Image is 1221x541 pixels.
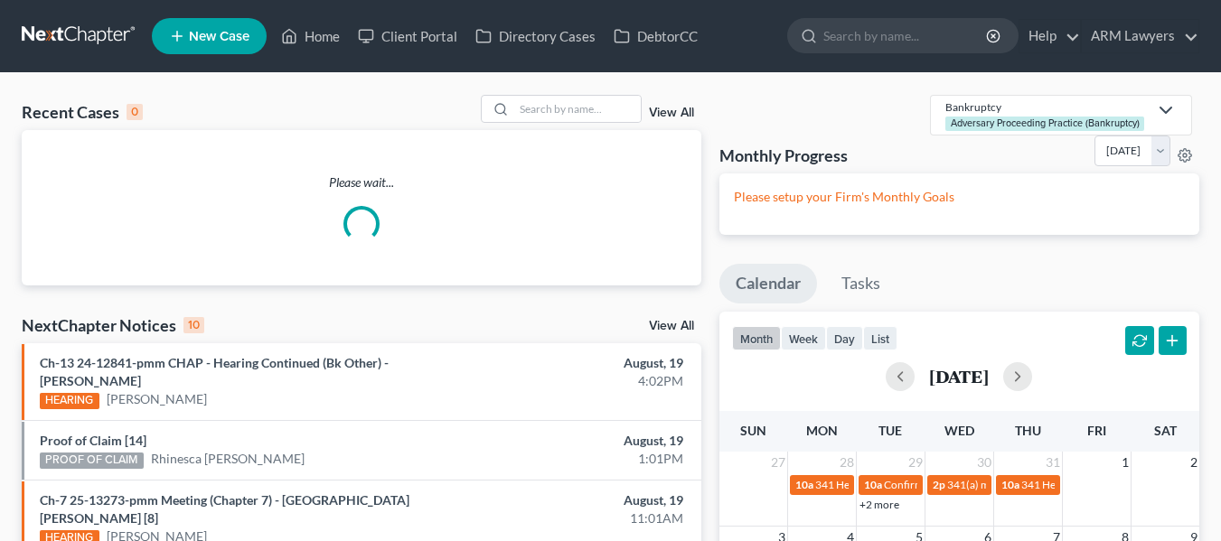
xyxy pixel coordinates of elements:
[806,423,838,438] span: Mon
[838,452,856,473] span: 28
[481,354,683,372] div: August, 19
[649,320,694,332] a: View All
[40,393,99,409] div: HEARING
[933,478,945,491] span: 2p
[40,452,144,469] div: PROOF OF CLAIM
[815,478,1057,491] span: 341 Hearing for Steingrabe, [GEOGRAPHIC_DATA]
[22,101,143,123] div: Recent Cases
[719,264,817,303] a: Calendar
[605,20,707,52] a: DebtorCC
[1015,423,1041,438] span: Thu
[107,390,207,408] a: [PERSON_NAME]
[481,450,683,468] div: 1:01PM
[732,326,781,350] button: month
[734,188,1185,206] p: Please setup your Firm's Monthly Goals
[481,372,683,390] div: 4:02PM
[945,117,1144,130] div: Adversary Proceeding Practice (Bankruptcy)
[1120,452,1131,473] span: 1
[1044,452,1062,473] span: 31
[975,452,993,473] span: 30
[649,107,694,119] a: View All
[127,104,143,120] div: 0
[859,498,899,511] a: +2 more
[826,326,863,350] button: day
[1021,478,1183,491] span: 341 Hearing for [PERSON_NAME]
[481,509,683,527] div: 11:01AM
[864,478,882,491] span: 10a
[1188,452,1199,473] span: 2
[1087,423,1106,438] span: Fri
[1019,20,1080,52] a: Help
[781,326,826,350] button: week
[947,478,1122,491] span: 341(a) meeting for [PERSON_NAME]
[189,30,249,43] span: New Case
[481,432,683,450] div: August, 19
[22,173,701,191] p: Please wait...
[481,491,683,509] div: August, 19
[929,367,989,386] h2: [DATE]
[944,423,974,438] span: Wed
[151,450,305,468] a: Rhinesca [PERSON_NAME]
[878,423,902,438] span: Tue
[466,20,605,52] a: Directory Cases
[795,478,813,491] span: 10a
[183,317,204,333] div: 10
[514,96,641,122] input: Search by name...
[825,264,897,303] a: Tasks
[769,452,787,473] span: 27
[40,433,146,448] a: Proof of Claim [14]
[884,478,1075,491] span: Confirmation Date for [PERSON_NAME]
[1154,423,1177,438] span: Sat
[40,355,389,388] a: Ch-13 24-12841-pmm CHAP - Hearing Continued (Bk Other) - [PERSON_NAME]
[40,492,409,526] a: Ch-7 25-13273-pmm Meeting (Chapter 7) - [GEOGRAPHIC_DATA][PERSON_NAME] [8]
[823,19,989,52] input: Search by name...
[719,145,848,166] h3: Monthly Progress
[1082,20,1198,52] a: ARM Lawyers
[272,20,349,52] a: Home
[22,314,204,336] div: NextChapter Notices
[906,452,925,473] span: 29
[349,20,466,52] a: Client Portal
[945,99,1148,115] div: Bankruptcy
[740,423,766,438] span: Sun
[863,326,897,350] button: list
[1001,478,1019,491] span: 10a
